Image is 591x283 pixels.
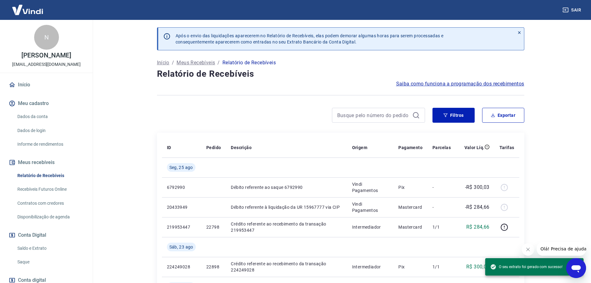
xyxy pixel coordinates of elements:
button: Conta Digital [7,228,85,242]
p: Descrição [231,144,252,151]
a: Saque [15,256,85,268]
p: R$ 284,66 [466,223,490,231]
p: Pagamento [398,144,423,151]
p: -R$ 300,03 [465,184,490,191]
p: Pedido [206,144,221,151]
p: 20433949 [167,204,196,210]
button: Sair [561,4,584,16]
button: Meus recebíveis [7,156,85,169]
p: Mastercard [398,204,423,210]
p: Pix [398,184,423,190]
img: Vindi [7,0,48,19]
p: 22898 [206,264,221,270]
p: Intermediador [352,264,389,270]
p: -R$ 284,66 [465,203,490,211]
a: Contratos com credores [15,197,85,210]
a: Início [7,78,85,92]
a: Recebíveis Futuros Online [15,183,85,196]
input: Busque pelo número do pedido [337,111,410,120]
button: Exportar [482,108,524,123]
p: Origem [352,144,367,151]
iframe: Mensagem da empresa [537,242,586,256]
p: 224249028 [167,264,196,270]
h4: Relatório de Recebíveis [157,68,524,80]
p: Vindi Pagamentos [352,181,389,194]
p: 1/1 [432,224,451,230]
span: Olá! Precisa de ajuda? [4,4,52,9]
p: Tarifas [499,144,514,151]
p: Débito referente à liquidação da UR 15967777 via CIP [231,204,342,210]
p: Débito referente ao saque 6792990 [231,184,342,190]
button: Filtros [432,108,475,123]
p: - [432,204,451,210]
iframe: Fechar mensagem [522,243,534,256]
p: / [172,59,174,66]
button: Meu cadastro [7,97,85,110]
iframe: Botão para abrir a janela de mensagens [566,258,586,278]
p: Mastercard [398,224,423,230]
p: 1/1 [432,264,451,270]
p: Vindi Pagamentos [352,201,389,213]
div: N [34,25,59,50]
p: Após o envio das liquidações aparecerem no Relatório de Recebíveis, elas podem demorar algumas ho... [176,33,444,45]
span: Sáb, 23 ago [169,244,193,250]
p: Pix [398,264,423,270]
p: R$ 300,03 [466,263,490,271]
a: Saiba como funciona a programação dos recebimentos [396,80,524,88]
p: [EMAIL_ADDRESS][DOMAIN_NAME] [12,61,81,68]
p: / [217,59,220,66]
p: 6792990 [167,184,196,190]
p: Parcelas [432,144,451,151]
p: Crédito referente ao recebimento da transação 224249028 [231,261,342,273]
p: ID [167,144,171,151]
a: Informe de rendimentos [15,138,85,151]
a: Meus Recebíveis [177,59,215,66]
p: Valor Líq. [464,144,485,151]
p: Crédito referente ao recebimento da transação 219953447 [231,221,342,233]
a: Dados da conta [15,110,85,123]
p: Intermediador [352,224,389,230]
a: Relatório de Recebíveis [15,169,85,182]
p: - [432,184,451,190]
p: Relatório de Recebíveis [222,59,276,66]
a: Saldo e Extrato [15,242,85,255]
p: [PERSON_NAME] [21,52,71,59]
p: 22798 [206,224,221,230]
span: Seg, 25 ago [169,164,193,171]
a: Dados de login [15,124,85,137]
p: 219953447 [167,224,196,230]
a: Disponibilização de agenda [15,211,85,223]
span: O seu extrato foi gerado com sucesso! [490,264,562,270]
a: Início [157,59,169,66]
